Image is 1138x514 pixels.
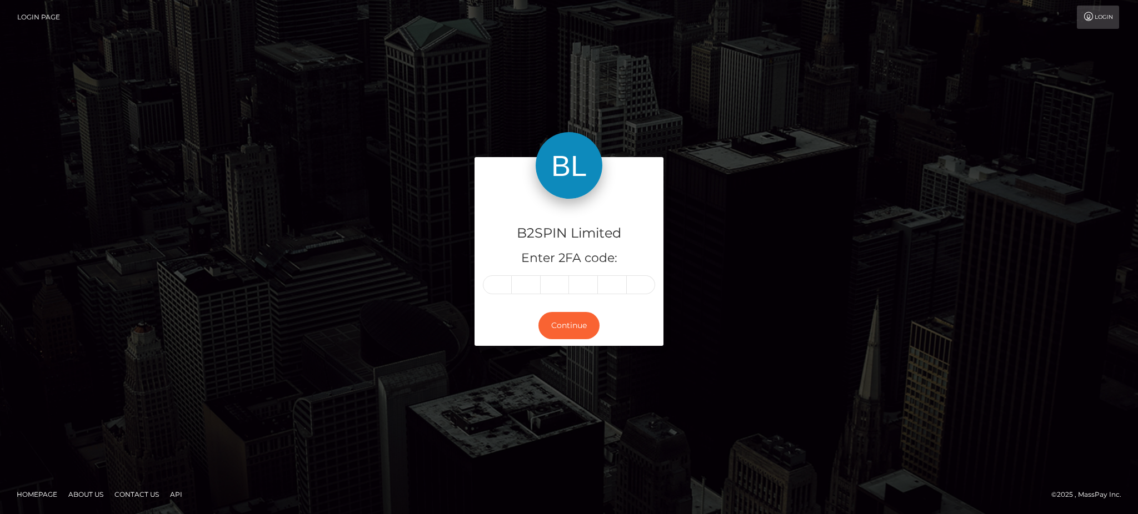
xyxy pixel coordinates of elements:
[12,486,62,503] a: Homepage
[17,6,60,29] a: Login Page
[483,250,655,267] h5: Enter 2FA code:
[1077,6,1119,29] a: Login
[536,132,602,199] img: B2SPIN Limited
[538,312,600,339] button: Continue
[166,486,187,503] a: API
[1051,488,1130,501] div: © 2025 , MassPay Inc.
[110,486,163,503] a: Contact Us
[483,224,655,243] h4: B2SPIN Limited
[64,486,108,503] a: About Us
